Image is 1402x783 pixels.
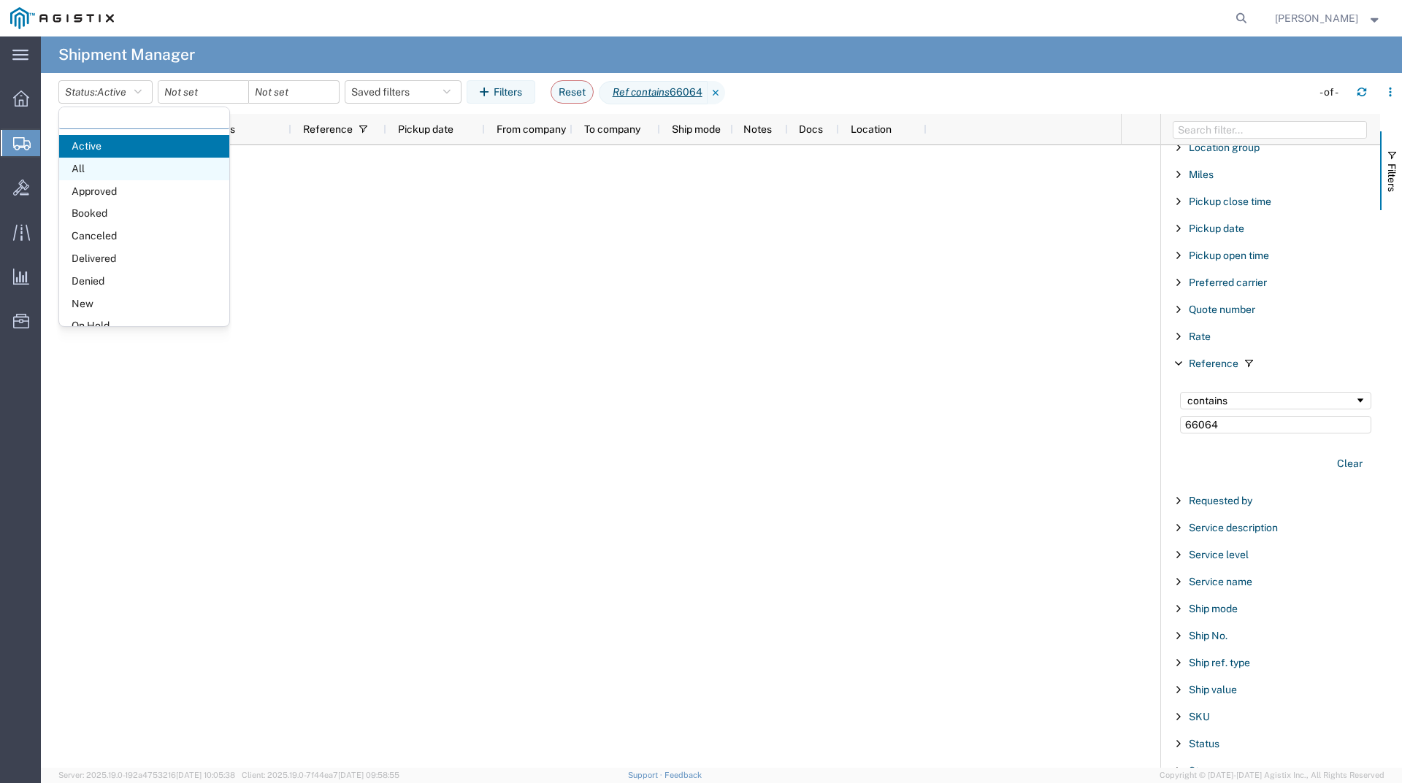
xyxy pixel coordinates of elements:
a: Support [628,771,664,779]
span: Rate [1189,331,1211,342]
input: Filter Value [1180,416,1371,433]
i: Ref contains [613,85,670,100]
span: Delivered [59,247,229,270]
span: [DATE] 10:05:38 [176,771,235,779]
span: [DATE] 09:58:55 [338,771,399,779]
input: Not set [249,81,339,103]
span: Ship mode [1189,603,1238,614]
span: Pickup close time [1189,196,1271,207]
span: Booked [59,202,229,225]
div: Filter List 66 Filters [1161,145,1380,768]
a: Feedback [664,771,702,779]
span: Ref contains 66064 [599,81,708,104]
span: From company [497,123,566,135]
span: Ship ref. type [1189,657,1250,668]
span: Reference [303,123,353,135]
span: Ship value [1189,684,1237,695]
div: - of - [1319,85,1345,100]
span: Approved [59,180,229,203]
span: Active [59,135,229,158]
span: Location group [1189,142,1260,153]
span: Server: 2025.19.0-192a4753216 [58,771,235,779]
span: Service description [1189,522,1278,533]
button: Reset [551,80,594,104]
img: logo [10,7,114,29]
span: Preferred carrier [1189,277,1267,288]
button: Clear [1328,452,1371,476]
button: [PERSON_NAME] [1274,9,1382,27]
button: Saved filters [345,80,461,104]
span: To company [584,123,640,135]
span: Filters [1386,163,1398,192]
input: Filter Columns Input [1173,121,1367,139]
div: contains [1187,395,1355,406]
span: Reference [1189,358,1238,369]
span: New [59,293,229,315]
span: All [59,158,229,180]
span: Status [1189,738,1219,749]
span: SKU [1189,711,1210,722]
span: Stops [1189,765,1216,776]
span: Quote number [1189,304,1255,315]
span: Service name [1189,576,1252,587]
span: Requested by [1189,495,1252,506]
h4: Shipment Manager [58,36,195,73]
span: Miles [1189,169,1214,180]
span: Copyright © [DATE]-[DATE] Agistix Inc., All Rights Reserved [1160,769,1384,782]
span: Location [851,123,892,135]
span: Pickup open time [1189,250,1269,261]
span: Ship No. [1189,630,1227,641]
button: Status:Active [58,80,153,104]
span: Client: 2025.19.0-7f44ea7 [242,771,399,779]
span: Pickup date [1189,223,1244,234]
input: Not set [158,81,248,103]
span: Pickup date [398,123,453,135]
span: Service level [1189,549,1249,560]
div: Filtering operator [1180,392,1371,409]
button: Filters [467,80,535,104]
span: Ship mode [672,123,721,135]
span: Notes [743,123,772,135]
span: Stuart Packer [1275,10,1358,26]
span: Denied [59,270,229,293]
span: Docs [799,123,823,135]
span: On Hold [59,315,229,337]
span: Active [97,86,126,98]
span: Canceled [59,225,229,247]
